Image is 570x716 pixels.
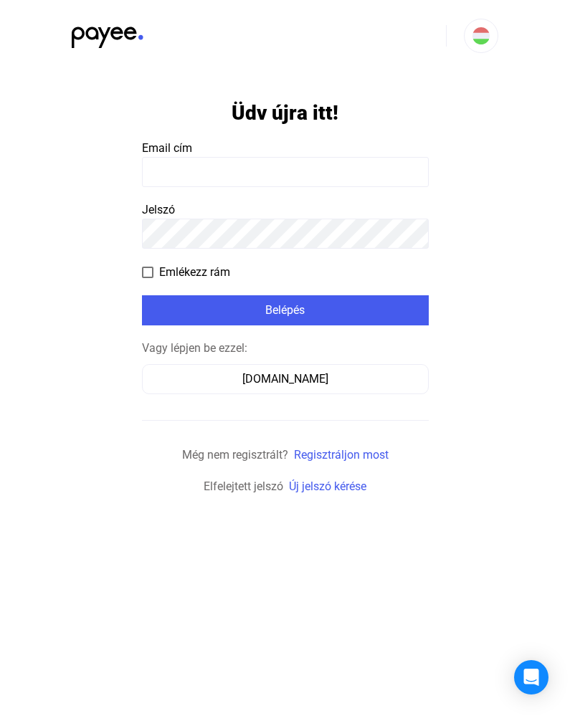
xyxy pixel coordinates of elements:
span: Email cím [142,141,192,155]
h1: Üdv újra itt! [232,100,338,125]
span: Jelszó [142,203,175,216]
img: black-payee-blue-dot.svg [72,19,143,48]
a: Regisztráljon most [294,448,389,462]
div: [DOMAIN_NAME] [147,371,424,388]
div: Vagy lépjen be ezzel: [142,340,429,357]
button: HU [464,19,498,53]
span: Emlékezz rám [159,264,230,281]
div: Open Intercom Messenger [514,660,548,694]
span: Még nem regisztrált? [182,448,288,462]
div: Belépés [146,302,424,319]
img: HU [472,27,490,44]
a: Új jelszó kérése [289,479,366,493]
button: Belépés [142,295,429,325]
span: Elfelejtett jelszó [204,479,283,493]
button: [DOMAIN_NAME] [142,364,429,394]
a: [DOMAIN_NAME] [142,372,429,386]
